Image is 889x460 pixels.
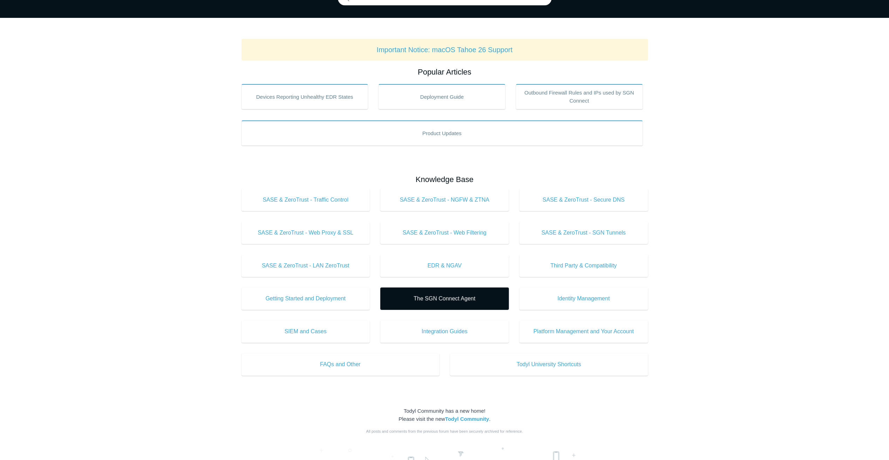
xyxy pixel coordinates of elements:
span: The SGN Connect Agent [391,294,498,303]
a: SIEM and Cases [241,320,370,343]
span: SASE & ZeroTrust - SGN Tunnels [530,229,637,237]
a: EDR & NGAV [380,255,509,277]
span: Todyl University Shortcuts [460,360,637,369]
span: Platform Management and Your Account [530,327,637,336]
a: Todyl University Shortcuts [450,353,648,376]
a: The SGN Connect Agent [380,287,509,310]
a: Product Updates [241,120,643,146]
span: SASE & ZeroTrust - Web Filtering [391,229,498,237]
div: Todyl Community has a new home! Please visit the new . [241,407,648,423]
span: SASE & ZeroTrust - LAN ZeroTrust [252,262,360,270]
a: SASE & ZeroTrust - NGFW & ZTNA [380,189,509,211]
a: Todyl Community [445,416,489,422]
a: Deployment Guide [378,84,505,109]
span: SIEM and Cases [252,327,360,336]
a: Integration Guides [380,320,509,343]
span: Integration Guides [391,327,498,336]
span: EDR & NGAV [391,262,498,270]
span: Identity Management [530,294,637,303]
a: Getting Started and Deployment [241,287,370,310]
span: Getting Started and Deployment [252,294,360,303]
span: SASE & ZeroTrust - Secure DNS [530,196,637,204]
div: All posts and comments from the previous forum have been securely archived for reference. [241,428,648,434]
a: Identity Management [519,287,648,310]
span: SASE & ZeroTrust - NGFW & ZTNA [391,196,498,204]
h2: Knowledge Base [241,174,648,185]
a: SASE & ZeroTrust - LAN ZeroTrust [241,255,370,277]
a: SASE & ZeroTrust - Traffic Control [241,189,370,211]
a: Important Notice: macOS Tahoe 26 Support [377,46,513,54]
a: Platform Management and Your Account [519,320,648,343]
a: SASE & ZeroTrust - Secure DNS [519,189,648,211]
a: SASE & ZeroTrust - SGN Tunnels [519,222,648,244]
a: SASE & ZeroTrust - Web Filtering [380,222,509,244]
span: SASE & ZeroTrust - Web Proxy & SSL [252,229,360,237]
h2: Popular Articles [241,66,648,78]
a: Third Party & Compatibility [519,255,648,277]
span: Third Party & Compatibility [530,262,637,270]
a: SASE & ZeroTrust - Web Proxy & SSL [241,222,370,244]
a: Devices Reporting Unhealthy EDR States [241,84,368,109]
a: FAQs and Other [241,353,439,376]
span: FAQs and Other [252,360,429,369]
span: SASE & ZeroTrust - Traffic Control [252,196,360,204]
a: Outbound Firewall Rules and IPs used by SGN Connect [516,84,643,109]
